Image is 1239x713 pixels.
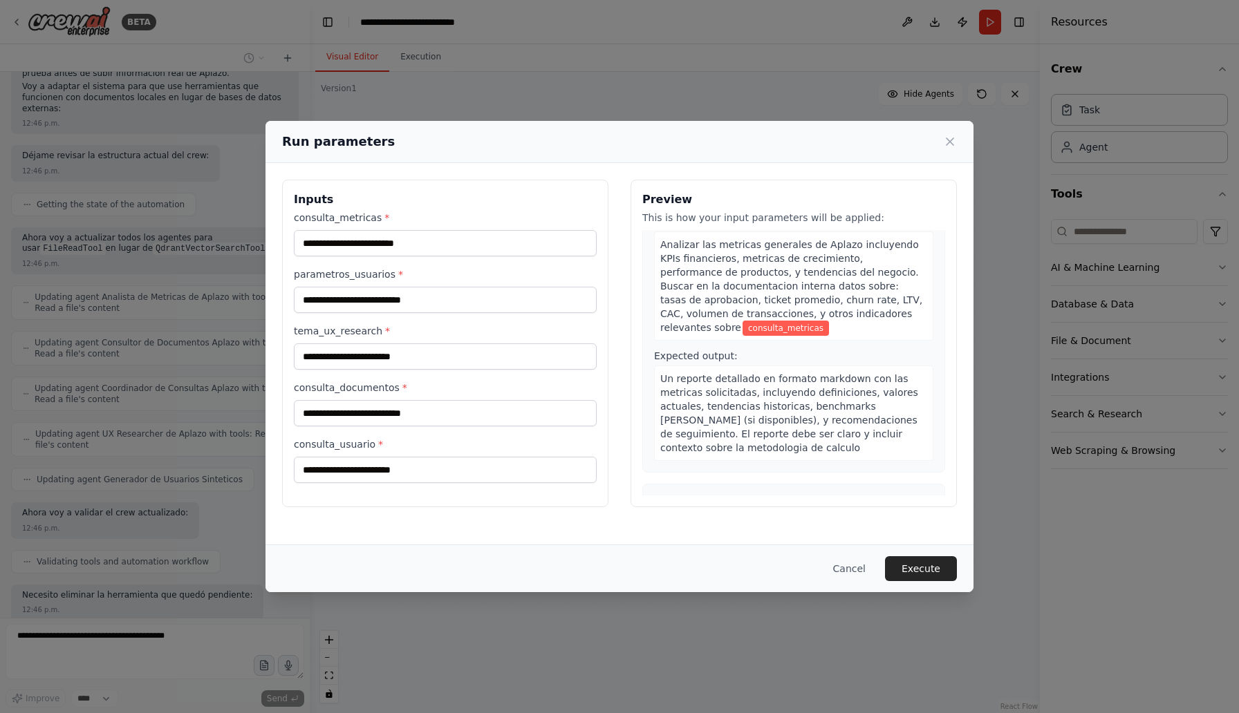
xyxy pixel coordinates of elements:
h2: Run parameters [282,132,395,151]
span: Un reporte detallado en formato markdown con las metricas solicitadas, incluyendo definiciones, v... [660,373,918,453]
label: consulta_documentos [294,381,597,394]
p: This is how your input parameters will be applied: [642,211,945,225]
h3: Inputs [294,191,597,208]
button: Execute [885,556,957,581]
label: consulta_metricas [294,211,597,225]
button: Cancel [822,556,877,581]
label: consulta_usuario [294,437,597,451]
label: parametros_usuarios [294,267,597,281]
h3: Preview [642,191,945,208]
span: Analizar las metricas generales de Aplazo incluyendo KPIs financieros, metricas de crecimiento, p... [660,239,922,333]
span: Expected output: [654,350,738,361]
label: tema_ux_research [294,324,597,338]
span: Variable: consulta_metricas [743,321,829,336]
